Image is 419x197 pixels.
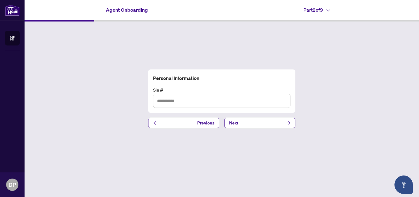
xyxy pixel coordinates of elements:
[153,87,290,93] label: Sin #
[9,180,16,189] span: DP
[153,121,157,125] span: arrow-left
[5,5,20,16] img: logo
[106,6,148,14] h4: Agent Onboarding
[197,118,214,128] span: Previous
[148,118,219,128] button: Previous
[224,118,295,128] button: Next
[153,74,290,82] h4: Personal Information
[229,118,238,128] span: Next
[286,121,290,125] span: arrow-right
[303,6,330,14] h4: Part 2 of 9
[394,175,413,194] button: Open asap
